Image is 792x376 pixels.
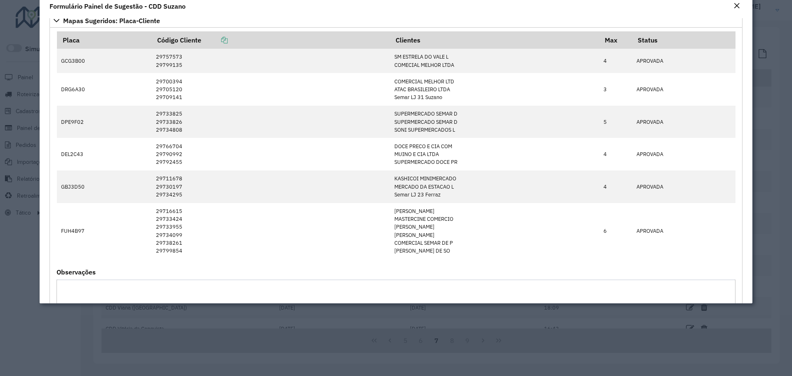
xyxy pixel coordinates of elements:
h4: Formulário Painel de Sugestão - CDD Suzano [49,1,186,11]
td: DEL2C43 [57,138,152,170]
td: 4 [599,49,632,73]
th: Placa [57,31,152,49]
span: Mapas Sugeridos: Placa-Cliente [63,17,160,24]
td: GBJ3D50 [57,170,152,203]
td: GCG3B00 [57,49,152,73]
a: Copiar [201,36,228,44]
td: 3 [599,73,632,106]
td: DRG6A30 [57,73,152,106]
td: DPE9F02 [57,106,152,138]
button: Close [731,1,742,12]
th: Max [599,31,632,49]
td: KASHICOI MINIMERCADO MERCADO DA ESTACAO L Semar LJ 23 Ferraz [390,170,599,203]
td: 29766704 29790992 29792455 [152,138,390,170]
td: APROVADA [632,49,735,73]
td: 29711678 29730197 29734295 [152,170,390,203]
th: Código Cliente [152,31,390,49]
td: 29757573 29799135 [152,49,390,73]
td: DOCE PRECO E CIA COM MUINO E CIA LTDA SUPERMERCADO DOCE PR [390,138,599,170]
td: APROVADA [632,203,735,259]
a: Mapas Sugeridos: Placa-Cliente [49,14,742,28]
td: [PERSON_NAME] MASTERCINE COMERCIO [PERSON_NAME] [PERSON_NAME] COMERCIAL SEMAR DE P [PERSON_NAME] ... [390,203,599,259]
td: 6 [599,203,632,259]
td: APROVADA [632,106,735,138]
th: Clientes [390,31,599,49]
td: SM ESTRELA DO VALE L COMECIAL MELHOR LTDA [390,49,599,73]
td: FUH4B97 [57,203,152,259]
td: APROVADA [632,138,735,170]
td: APROVADA [632,73,735,106]
td: 5 [599,106,632,138]
td: 29716615 29733424 29733955 29734099 29738261 29799854 [152,203,390,259]
em: Fechar [733,2,740,9]
td: 4 [599,170,632,203]
th: Status [632,31,735,49]
label: Observações [57,267,96,277]
td: COMERCIAL MELHOR LTD ATAC BRASILEIRO LTDA Semar LJ 31 Suzano [390,73,599,106]
td: SUPERMERCADO SEMAR D SUPERMERCADO SEMAR D SONI SUPERMERCADOS L [390,106,599,138]
td: APROVADA [632,170,735,203]
td: 29700394 29705120 29709141 [152,73,390,106]
td: 4 [599,138,632,170]
td: 29733825 29733826 29734808 [152,106,390,138]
